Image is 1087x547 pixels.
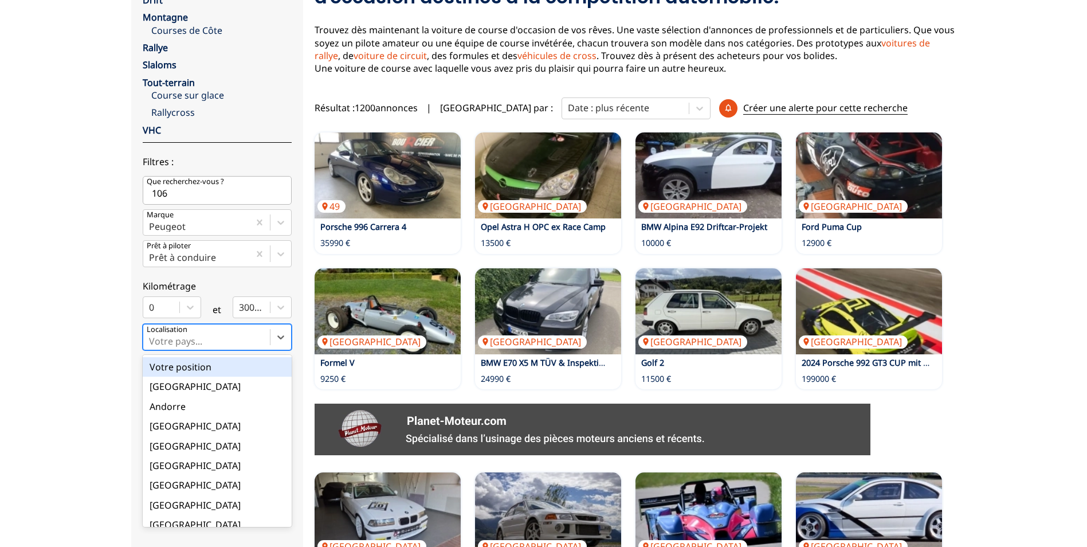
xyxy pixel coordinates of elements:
a: Courses de Côte [151,24,292,37]
a: BMW Alpina E92 Driftcar-Projekt[GEOGRAPHIC_DATA] [635,132,782,218]
a: Golf 2 [641,357,664,368]
p: 13500 € [481,237,511,249]
input: Que recherchez-vous ? [143,176,292,205]
img: Ford Puma Cup [796,132,942,218]
div: [GEOGRAPHIC_DATA] [143,436,292,456]
img: Formel V [315,268,461,354]
p: [GEOGRAPHIC_DATA] [478,200,587,213]
a: BMW E70 X5 M TÜV & Inspektion Neu TOP 693 PS[GEOGRAPHIC_DATA] [475,268,621,354]
p: 35990 € [320,237,350,249]
img: BMW Alpina E92 Driftcar-Projekt [635,132,782,218]
img: Golf 2 [635,268,782,354]
a: Montagne [143,11,188,24]
a: Tout-terrain [143,76,195,89]
input: 0 [149,302,151,312]
a: 2024 Porsche 992 GT3 CUP mit ABS und TC - Ust[GEOGRAPHIC_DATA] [796,268,942,354]
div: Votre position [143,357,292,377]
span: Résultat : 1200 annonces [315,101,418,114]
img: BMW E70 X5 M TÜV & Inspektion Neu TOP 693 PS [475,268,621,354]
a: Formel V[GEOGRAPHIC_DATA] [315,268,461,354]
p: 10000 € [641,237,671,249]
p: 12900 € [802,237,831,249]
p: Créer une alerte pour cette recherche [743,101,908,115]
p: 199000 € [802,373,836,385]
img: 2024 Porsche 992 GT3 CUP mit ABS und TC - Ust [796,268,942,354]
img: Porsche 996 Carrera 4 [315,132,461,218]
div: [GEOGRAPHIC_DATA] [143,377,292,396]
p: Localisation [147,325,187,335]
p: [GEOGRAPHIC_DATA] [317,335,426,348]
a: Ford Puma Cup[GEOGRAPHIC_DATA] [796,132,942,218]
p: [GEOGRAPHIC_DATA] [638,200,747,213]
a: Rallye [143,41,168,54]
p: Kilométrage [143,280,292,292]
p: [GEOGRAPHIC_DATA] [799,200,908,213]
p: [GEOGRAPHIC_DATA] par : [440,101,553,114]
a: BMW Alpina E92 Driftcar-Projekt [641,221,767,232]
a: 2024 Porsche 992 GT3 CUP mit ABS und TC - Ust [802,357,988,368]
a: Opel Astra H OPC ex Race Camp [481,221,606,232]
a: Course sur glace [151,89,292,101]
img: Opel Astra H OPC ex Race Camp [475,132,621,218]
a: voiture de circuit [354,49,427,62]
p: Prêt à piloter [147,241,191,251]
a: BMW E70 X5 M TÜV & Inspektion Neu TOP 693 PS [481,357,674,368]
a: Slaloms [143,58,176,71]
input: 300000 [239,302,241,312]
p: [GEOGRAPHIC_DATA] [799,335,908,348]
div: [GEOGRAPHIC_DATA] [143,515,292,534]
span: | [426,101,431,114]
div: [GEOGRAPHIC_DATA] [143,456,292,475]
a: Porsche 996 Carrera 4 [320,221,406,232]
p: Que recherchez-vous ? [147,177,224,187]
a: VHC [143,124,161,136]
a: Porsche 996 Carrera 449 [315,132,461,218]
p: [GEOGRAPHIC_DATA] [478,335,587,348]
a: Rallycross [151,106,292,119]
a: Ford Puma Cup [802,221,862,232]
div: [GEOGRAPHIC_DATA] [143,495,292,515]
p: Marque [147,210,174,220]
p: 24990 € [481,373,511,385]
a: voitures de rallye [315,37,930,62]
a: véhicules de cross [517,49,597,62]
div: [GEOGRAPHIC_DATA] [143,475,292,495]
a: Golf 2[GEOGRAPHIC_DATA] [635,268,782,354]
p: Trouvez dès maintenant la voiture de course d'occasion de vos rêves. Une vaste sélection d'annonc... [315,24,956,75]
div: Andorre [143,397,292,416]
p: et [213,303,221,316]
p: [GEOGRAPHIC_DATA] [638,335,747,348]
p: Filtres : [143,155,292,168]
p: 49 [317,200,346,213]
p: 11500 € [641,373,671,385]
div: [GEOGRAPHIC_DATA] [143,416,292,436]
input: Votre pays...Votre position[GEOGRAPHIC_DATA]Andorre[GEOGRAPHIC_DATA][GEOGRAPHIC_DATA][GEOGRAPHIC_... [149,336,151,346]
p: 9250 € [320,373,346,385]
a: Formel V [320,357,355,368]
a: Opel Astra H OPC ex Race Camp[GEOGRAPHIC_DATA] [475,132,621,218]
